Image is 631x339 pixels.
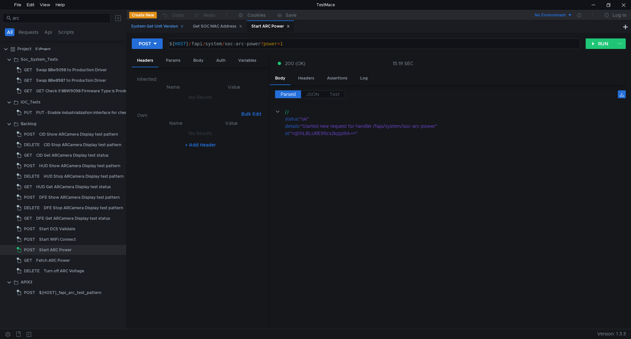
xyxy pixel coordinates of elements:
div: Assertions [322,72,353,84]
span: JSON [306,91,319,97]
div: APIX3 [21,277,32,287]
span: GET [24,214,32,223]
div: 15.19 SEC [393,60,413,66]
div: Start ARC Power [251,23,290,30]
div: Redo [204,11,215,19]
div: Log [355,72,373,84]
div: No Environment [535,12,566,18]
button: RUN [586,38,615,49]
button: Undo [157,10,189,20]
div: ${HOST}_fapi_arc_test_pattern [39,288,101,298]
button: Redo [189,10,220,20]
div: CID Stop ARCamera Display test pattern [44,140,121,150]
button: Requests [16,28,40,36]
div: Start WiFi Connect [39,235,76,244]
th: Value [204,83,264,91]
div: Save [286,13,296,17]
div: Params [161,55,186,67]
div: Backlog [21,119,36,129]
div: CID Show ARCamera Display test pattern [39,129,118,139]
input: Search... [12,14,106,22]
nz-embed-empty: No Results [189,94,212,100]
span: GET [24,65,32,75]
span: Parsed [281,91,296,97]
div: PUT - Enable industrialization interface for checking protection state (status) [36,108,184,118]
div: "ok" [299,115,617,123]
h6: Own [137,111,239,119]
div: Project [17,44,32,54]
button: Create New [129,12,157,18]
div: status [285,115,298,123]
button: + Add Header [182,141,219,149]
button: Scripts [56,28,76,36]
span: Version: 1.3.3 [597,329,626,339]
div: Fetch ARC Power [36,256,70,265]
span: GET [24,86,32,96]
div: CID Get ARCamera Display test status [36,150,108,160]
div: Headers [293,72,319,84]
button: All [5,28,14,36]
button: No Environment [527,10,573,20]
div: {} [285,108,616,115]
div: Body [188,55,209,67]
div: Cookies [247,11,266,19]
button: Bulk Edit [239,110,264,118]
div: : [285,123,626,130]
div: : [285,130,626,137]
span: DELETE [24,140,40,150]
div: "rqDhLBLURE95cs2kpjzi9A==" [290,130,616,137]
th: Name [142,83,204,91]
div: Variables [233,55,262,67]
div: details [285,123,299,130]
th: Name [148,119,204,127]
th: Value [204,119,259,127]
span: GET [24,182,32,192]
div: "Started new request for handler /fapi/system/soc-arc-power" [300,123,617,130]
div: IOC_Tests [21,97,40,107]
div: DFE Stop ARCamera Display test pattern [44,203,123,213]
div: id [285,130,289,137]
nz-embed-empty: No Results [189,130,212,136]
span: DELETE [24,203,40,213]
span: POST [24,288,35,298]
span: 200 (OK) [285,60,305,67]
div: Headers [132,55,158,67]
span: POST [24,192,35,202]
span: PUT [24,108,32,118]
span: POST [24,245,35,255]
span: POST [24,235,35,244]
button: Api [42,28,54,36]
button: POST [132,38,163,49]
div: Swap 88w8987 to Production Driver [36,76,106,85]
div: Soc_System_Tests [21,55,58,64]
div: HUD Get ARCamera Display test status [36,182,111,192]
span: POST [24,224,35,234]
h6: Inherited [137,75,264,83]
div: Other [264,55,286,67]
div: Start ARC Power [39,245,72,255]
span: GET [24,256,32,265]
span: POST [24,161,35,171]
span: GET [24,76,32,85]
div: DFE Get ARCamera Display test status [36,214,110,223]
div: Get SOC MAC Address [193,23,242,30]
span: GET [24,150,32,160]
div: E:\Project [35,44,51,54]
div: Body [270,72,291,85]
div: Start DCS Validate [39,224,75,234]
div: Turn off ARC Voltage [44,266,84,276]
div: Undo [172,11,184,19]
span: DELETE [24,266,40,276]
span: Text [330,91,339,97]
span: POST [24,129,35,139]
div: HUD Stop ARCamera Display test pattern [44,171,124,181]
div: Log In [613,11,626,19]
div: System Get Unit Version [131,23,184,30]
div: POST [139,40,151,47]
span: DELETE [24,171,40,181]
div: GET Check if 88W9098 Firmware Type is Production [36,86,137,96]
div: Auth [211,55,231,67]
div: : [285,115,626,123]
div: DFE Show ARCamera Display test pattern [39,192,120,202]
div: Swap 88w9098 to Production Driver [36,65,107,75]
